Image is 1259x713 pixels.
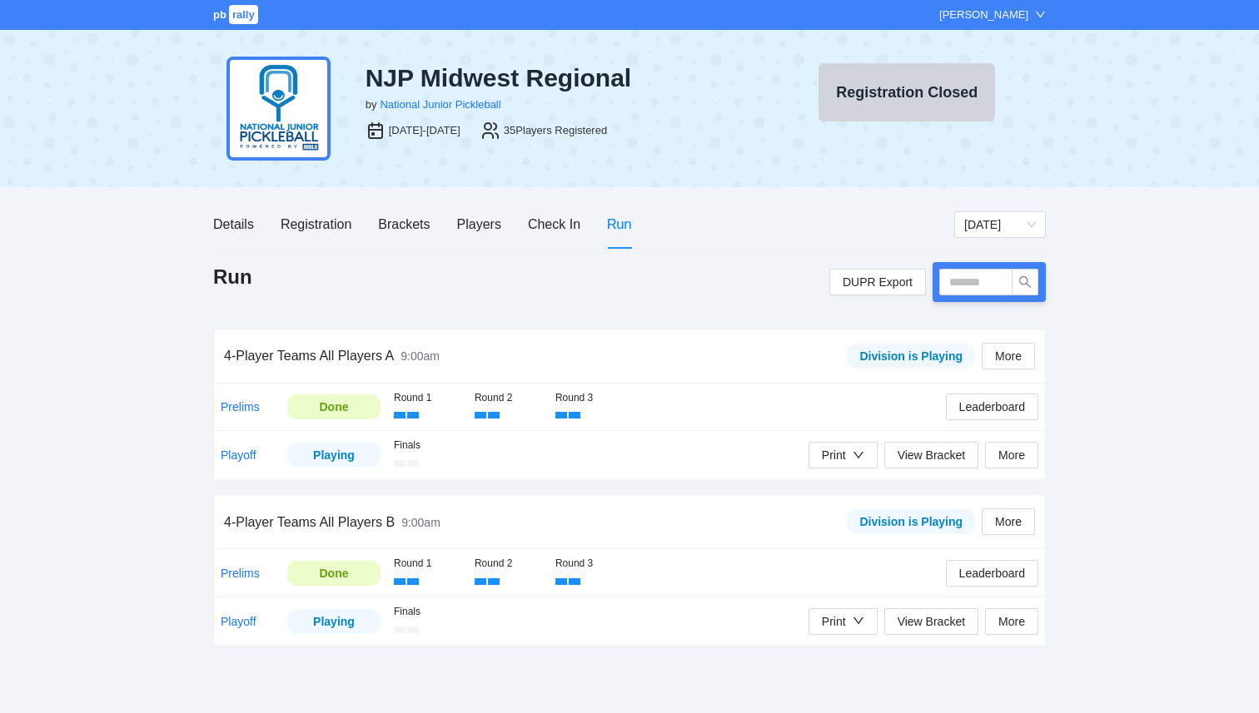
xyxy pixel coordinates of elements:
[555,556,623,572] div: Round 3
[213,8,261,21] a: pbrally
[829,269,926,295] a: DUPR Export
[809,442,878,468] button: Print
[221,448,256,462] a: Playoff
[822,612,846,631] div: Print
[853,615,864,626] span: down
[982,508,1035,535] button: More
[964,212,1036,237] span: Sunday
[884,442,978,468] button: View Bracket
[475,556,542,572] div: Round 2
[394,556,461,572] div: Round 1
[229,5,258,24] span: rally
[300,446,368,464] div: Playing
[959,564,1025,582] span: Leaderboard
[995,512,1022,531] span: More
[221,615,256,628] a: Playoff
[859,347,963,365] div: Division is Playing
[607,214,631,235] div: Run
[1013,275,1038,289] span: search
[843,270,913,295] span: DUPR Export
[300,564,368,582] div: Done
[475,390,542,406] div: Round 2
[939,7,1028,23] div: [PERSON_NAME]
[221,567,260,580] a: Prelims
[898,612,965,631] span: View Bracket
[822,446,846,464] div: Print
[213,264,252,290] h1: Run
[853,449,864,461] span: down
[998,612,1025,631] span: More
[394,390,461,406] div: Round 1
[300,612,368,631] div: Playing
[995,347,1022,365] span: More
[300,398,368,416] div: Done
[959,398,1025,416] span: Leaderboard
[378,214,430,235] div: Brackets
[946,394,1038,420] button: Leaderboard
[281,214,351,235] div: Registration
[985,608,1038,635] button: More
[884,608,978,635] button: View Bracket
[366,63,755,93] div: NJP Midwest Regional
[380,98,500,111] a: National Junior Pickleball
[401,349,440,363] span: 9:00am
[394,604,441,620] div: Finals
[982,343,1035,369] button: More
[224,349,394,363] span: 4-Player Teams All Players A
[213,214,254,235] div: Details
[998,446,1025,464] span: More
[1012,269,1038,295] button: search
[226,57,331,161] img: njp-logo2.png
[213,8,226,21] span: pb
[1035,9,1046,20] span: down
[394,438,441,453] div: Finals
[366,97,377,113] div: by
[819,63,995,121] button: Registration Closed
[401,516,440,529] span: 9:00am
[528,214,580,235] div: Check In
[504,122,607,139] div: 35 Players Registered
[457,214,501,235] div: Players
[898,446,965,464] span: View Bracket
[555,390,623,406] div: Round 3
[859,512,963,531] div: Division is Playing
[224,515,395,529] span: 4-Player Teams All Players B
[809,608,878,635] button: Print
[221,400,260,413] a: Prelims
[389,122,460,139] div: [DATE]-[DATE]
[985,442,1038,468] button: More
[946,560,1038,587] button: Leaderboard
